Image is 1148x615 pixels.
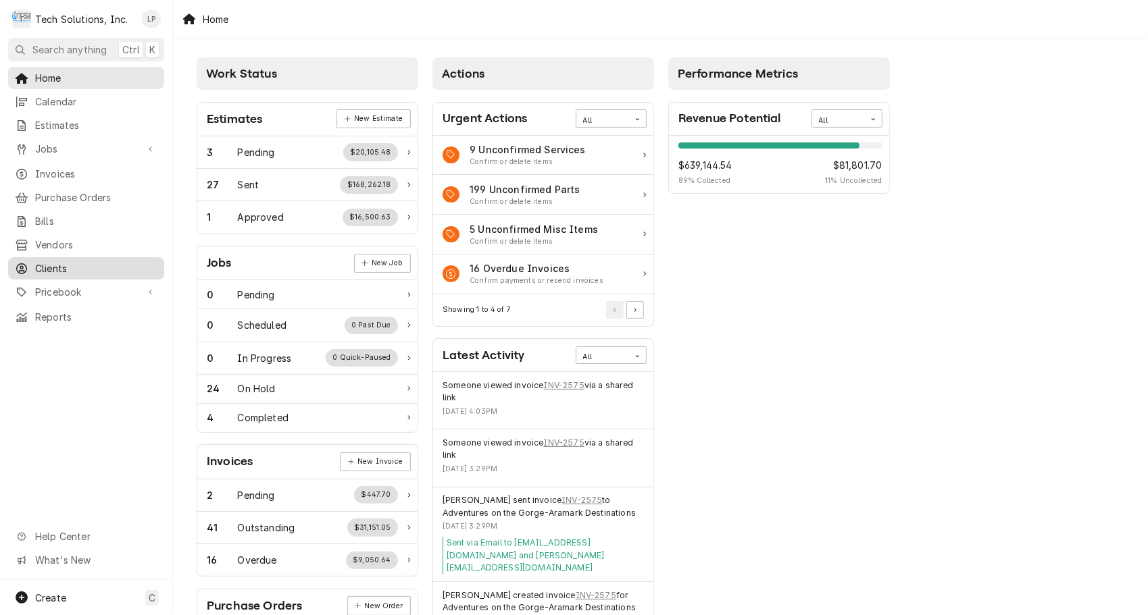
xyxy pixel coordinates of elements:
[35,142,137,156] span: Jobs
[207,553,238,567] div: Work Status Count
[678,109,781,128] div: Card Title
[819,115,858,126] div: All
[678,67,798,80] span: Performance Metrics
[433,175,653,215] a: Action Item
[149,43,155,57] span: K
[470,157,586,167] div: Action Item Suggestion
[8,257,164,279] a: Clients
[825,158,882,172] span: $81,801.70
[443,109,527,128] div: Card Title
[432,57,654,90] div: Card Column Header
[197,102,418,234] div: Card: Estimates
[35,285,137,299] span: Pricebook
[35,12,128,26] div: Tech Solutions, Inc.
[433,255,653,294] div: Action Item
[197,342,418,375] a: Work Status
[8,67,164,89] a: Home
[35,214,157,228] span: Bills
[345,317,399,334] div: Work Status Supplemental Data
[238,145,275,159] div: Work Status Title
[197,136,418,169] a: Work Status
[626,301,644,319] button: Go to Next Page
[197,479,418,577] div: Card Data
[583,352,622,363] div: All
[238,410,289,425] div: Work Status Title
[443,494,644,519] div: Event String
[197,544,418,576] a: Work Status
[544,437,584,449] a: INV-2575
[470,275,603,286] div: Action Item Suggestion
[433,487,653,582] div: Event
[336,109,410,128] div: Card Link Button
[207,381,238,396] div: Work Status Count
[576,109,647,127] div: Card Data Filter Control
[8,114,164,136] a: Estimates
[604,301,645,319] div: Pagination Controls
[207,410,238,425] div: Work Status Count
[470,182,580,196] div: Action Item Title
[8,138,164,160] a: Go to Jobs
[443,346,524,365] div: Card Title
[207,520,238,535] div: Work Status Count
[207,488,238,502] div: Work Status Count
[433,103,653,136] div: Card Header
[35,71,157,85] span: Home
[197,445,418,479] div: Card Header
[347,596,411,615] a: New Order
[197,444,418,577] div: Card: Invoices
[238,520,295,535] div: Work Status Title
[8,210,164,232] a: Bills
[678,158,732,172] span: $639,144.54
[443,379,644,422] div: Event Details
[197,246,418,280] div: Card Header
[197,512,418,544] a: Work Status
[443,437,644,479] div: Event Details
[12,9,31,28] div: Tech Solutions, Inc.'s Avatar
[433,136,653,176] div: Action Item
[35,310,157,324] span: Reports
[470,236,598,247] div: Action Item Suggestion
[207,110,262,128] div: Card Title
[583,115,622,126] div: All
[12,9,31,28] div: T
[346,552,398,569] div: Work Status Supplemental Data
[238,318,286,332] div: Work Status Title
[576,346,647,364] div: Card Data Filter Control
[8,234,164,256] a: Vendors
[8,281,164,303] a: Go to Pricebook
[238,351,292,365] div: Work Status Title
[668,57,890,90] div: Card Column Header
[340,452,410,471] div: Card Link Button
[197,201,418,233] a: Work Status
[669,136,889,194] div: Revenue Potential
[336,109,410,128] a: New Estimate
[8,549,164,571] a: Go to What's New
[443,406,644,417] div: Event Timestamp
[197,309,418,342] div: Work Status
[238,488,275,502] div: Work Status Title
[207,318,238,332] div: Work Status Count
[197,136,418,234] div: Card Data
[326,349,398,367] div: Work Status Supplemental Data
[433,136,653,294] div: Card Data
[35,118,157,132] span: Estimates
[443,537,644,574] div: Event Message
[812,109,882,127] div: Card Data Filter Control
[207,288,238,302] div: Work Status Count
[432,102,654,327] div: Card: Urgent Actions
[668,102,890,194] div: Card: Revenue Potential
[544,379,584,392] a: INV-2575
[197,169,418,201] a: Work Status
[238,178,259,192] div: Work Status Title
[122,43,140,57] span: Ctrl
[197,404,418,432] div: Work Status
[35,95,157,109] span: Calendar
[433,215,653,255] a: Action Item
[347,596,411,615] div: Card Link Button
